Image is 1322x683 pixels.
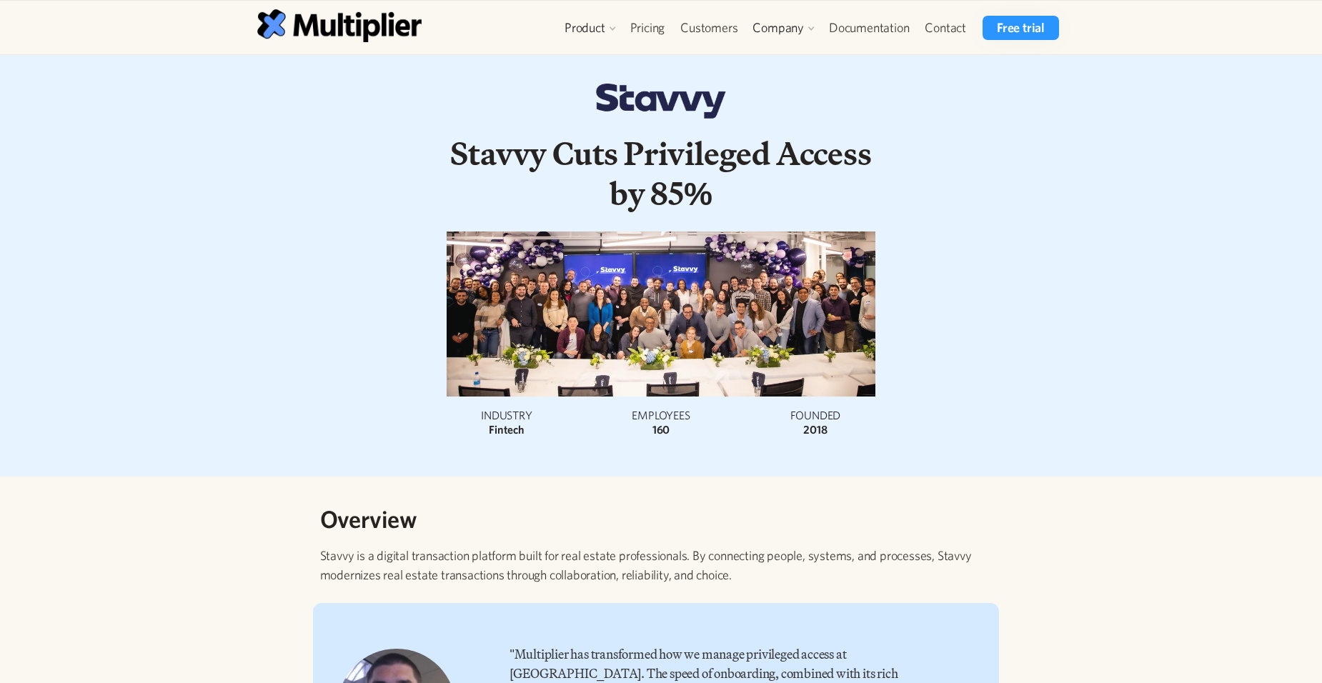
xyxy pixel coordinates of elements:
div: Company [752,19,804,36]
div: Product [565,19,605,36]
div: INDUSTRY [447,408,567,422]
h1: Stavvy Cuts Privileged Access by 85% [447,134,875,214]
div: Company [745,16,821,40]
div: 160 [601,422,721,437]
a: Contact [917,16,974,40]
a: Free trial [983,16,1059,40]
div: FOUNDED [755,408,875,422]
a: Documentation [821,16,917,40]
a: Pricing [622,16,673,40]
div: EMPLOYEES [601,408,721,422]
div: 2018 [755,422,875,437]
a: Customers [672,16,745,40]
h2: Overview [320,505,992,534]
p: Stavvy is a digital transaction platform built for real estate professionals. By connecting peopl... [320,546,992,584]
div: Fintech [447,422,567,437]
div: Product [557,16,622,40]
